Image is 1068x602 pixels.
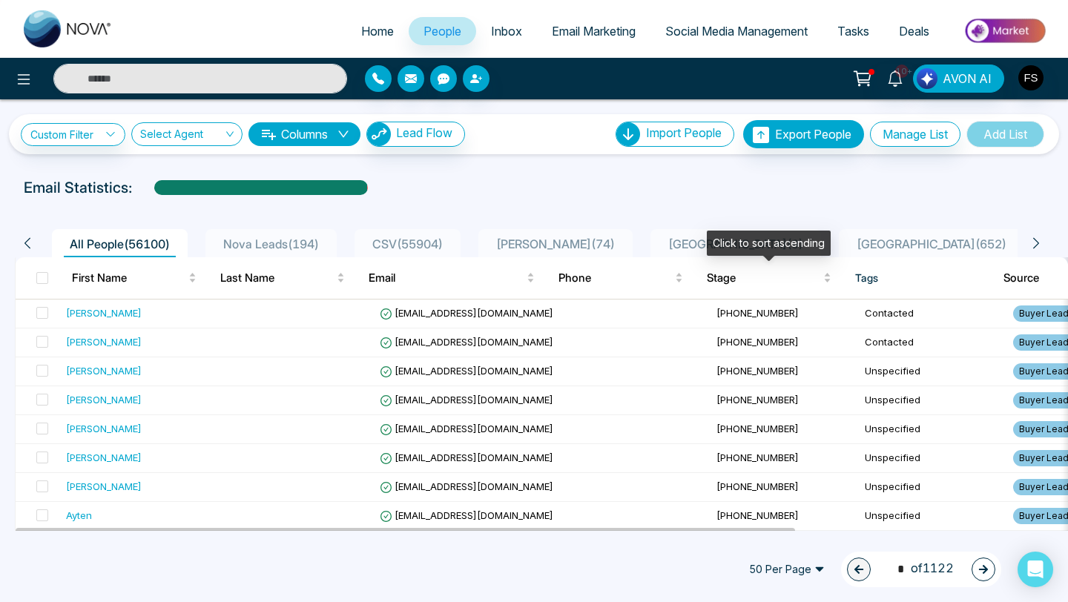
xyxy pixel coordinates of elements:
[360,122,465,147] a: Lead FlowLead Flow
[66,392,142,407] div: [PERSON_NAME]
[24,176,132,199] p: Email Statistics:
[380,451,553,463] span: [EMAIL_ADDRESS][DOMAIN_NAME]
[409,17,476,45] a: People
[859,328,1007,357] td: Contacted
[859,473,1007,502] td: Unspecified
[361,24,394,39] span: Home
[547,257,695,299] th: Phone
[716,480,799,492] span: [PHONE_NUMBER]
[66,450,142,465] div: [PERSON_NAME]
[558,269,672,287] span: Phone
[851,236,1012,251] span: [GEOGRAPHIC_DATA] ( 652 )
[220,269,334,287] span: Last Name
[1018,552,1053,587] div: Open Intercom Messenger
[650,17,823,45] a: Social Media Management
[217,236,325,251] span: Nova Leads ( 194 )
[884,17,944,45] a: Deals
[380,394,553,406] span: [EMAIL_ADDRESS][DOMAIN_NAME]
[72,269,185,287] span: First Name
[369,269,524,287] span: Email
[537,17,650,45] a: Email Marketing
[248,122,360,146] button: Columnsdown
[366,122,465,147] button: Lead Flow
[899,24,929,39] span: Deals
[917,68,937,89] img: Lead Flow
[716,509,799,521] span: [PHONE_NUMBER]
[707,269,820,287] span: Stage
[943,70,992,87] span: AVON AI
[380,365,553,377] span: [EMAIL_ADDRESS][DOMAIN_NAME]
[1018,65,1044,90] img: User Avatar
[380,423,553,434] span: [EMAIL_ADDRESS][DOMAIN_NAME]
[870,122,960,147] button: Manage List
[60,257,208,299] th: First Name
[476,17,537,45] a: Inbox
[662,236,809,251] span: [GEOGRAPHIC_DATA] ( 9 )
[665,24,808,39] span: Social Media Management
[859,444,1007,473] td: Unspecified
[66,479,142,494] div: [PERSON_NAME]
[895,64,909,78] span: 10+
[837,24,869,39] span: Tasks
[743,120,864,148] button: Export People
[775,127,851,142] span: Export People
[695,257,843,299] th: Stage
[337,128,349,140] span: down
[889,559,954,579] span: of 1122
[877,64,913,90] a: 10+
[66,305,142,320] div: [PERSON_NAME]
[380,480,553,492] span: [EMAIL_ADDRESS][DOMAIN_NAME]
[859,386,1007,415] td: Unspecified
[208,257,357,299] th: Last Name
[367,122,391,146] img: Lead Flow
[491,24,522,39] span: Inbox
[380,509,553,521] span: [EMAIL_ADDRESS][DOMAIN_NAME]
[859,300,1007,328] td: Contacted
[66,334,142,349] div: [PERSON_NAME]
[716,336,799,348] span: [PHONE_NUMBER]
[380,336,553,348] span: [EMAIL_ADDRESS][DOMAIN_NAME]
[66,421,142,436] div: [PERSON_NAME]
[859,357,1007,386] td: Unspecified
[843,257,992,299] th: Tags
[64,236,176,251] span: All People ( 56100 )
[707,231,831,256] div: Click to sort ascending
[346,17,409,45] a: Home
[716,394,799,406] span: [PHONE_NUMBER]
[859,502,1007,531] td: Unspecified
[66,508,92,523] div: Ayten
[423,24,461,39] span: People
[716,307,799,319] span: [PHONE_NUMBER]
[716,423,799,434] span: [PHONE_NUMBER]
[859,415,1007,444] td: Unspecified
[913,64,1004,93] button: AVON AI
[646,125,722,140] span: Import People
[552,24,636,39] span: Email Marketing
[716,365,799,377] span: [PHONE_NUMBER]
[490,236,621,251] span: [PERSON_NAME] ( 74 )
[366,236,449,251] span: CSV ( 55904 )
[716,451,799,463] span: [PHONE_NUMBER]
[823,17,884,45] a: Tasks
[952,14,1059,47] img: Market-place.gif
[380,307,553,319] span: [EMAIL_ADDRESS][DOMAIN_NAME]
[396,125,452,140] span: Lead Flow
[357,257,547,299] th: Email
[21,123,125,146] a: Custom Filter
[739,558,835,581] span: 50 Per Page
[24,10,113,47] img: Nova CRM Logo
[66,363,142,378] div: [PERSON_NAME]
